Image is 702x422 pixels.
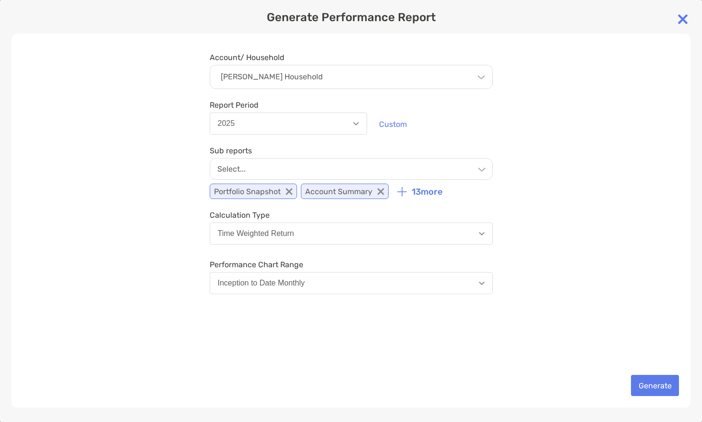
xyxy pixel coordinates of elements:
[210,53,285,62] label: Account/ Household
[217,164,246,174] p: Select...
[479,232,485,236] img: Open dropdown arrow
[218,279,305,287] div: Inception to Date Monthly
[210,184,297,199] p: Portfolio Snapshot
[210,223,493,245] button: Time Weighted Return
[210,112,367,135] button: 2025
[210,260,493,269] span: Performance Chart Range
[218,229,294,238] div: Time Weighted Return
[12,12,690,24] p: Generate Performance Report
[210,100,367,110] span: Report Period
[479,282,485,285] img: Open dropdown arrow
[631,375,679,396] button: Generate
[210,211,493,220] span: Calculation Type
[372,113,415,135] button: Custom
[412,187,442,197] p: 13 more
[221,73,323,81] p: [PERSON_NAME] Household
[673,10,692,29] img: close modal icon
[218,119,235,128] div: 2025
[353,122,359,125] img: Open dropdown arrow
[210,272,493,294] button: Inception to Date Monthly
[397,187,407,197] img: icon plus
[301,184,389,199] p: Account Summary
[210,146,252,155] label: Sub reports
